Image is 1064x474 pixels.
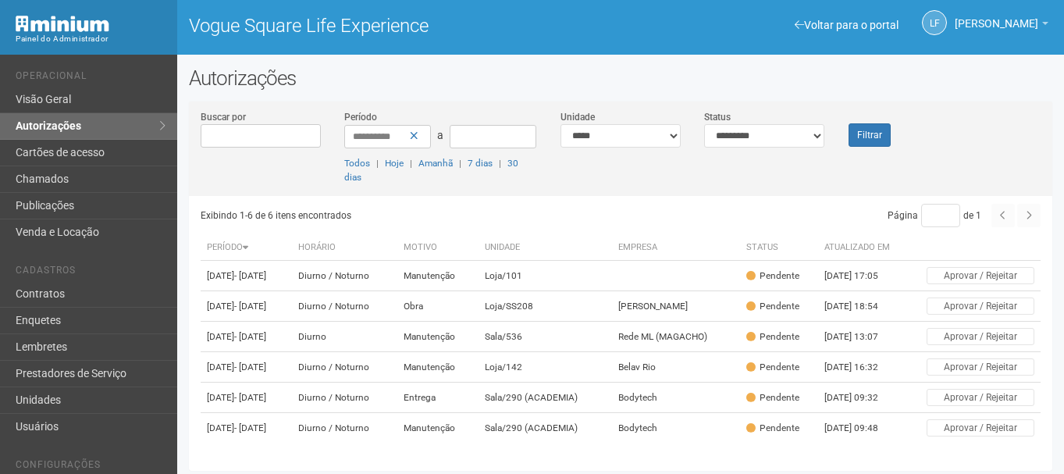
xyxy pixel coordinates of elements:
[740,235,818,261] th: Status
[292,291,397,322] td: Diurno / Noturno
[397,235,479,261] th: Motivo
[397,383,479,413] td: Entrega
[818,322,904,352] td: [DATE] 13:07
[234,392,266,403] span: - [DATE]
[927,267,1034,284] button: Aprovar / Rejeitar
[385,158,404,169] a: Hoje
[479,383,612,413] td: Sala/290 (ACADEMIA)
[16,32,165,46] div: Painel do Administrador
[16,16,109,32] img: Minium
[234,422,266,433] span: - [DATE]
[16,70,165,87] li: Operacional
[479,413,612,444] td: Sala/290 (ACADEMIA)
[922,10,947,35] a: LF
[397,291,479,322] td: Obra
[746,361,799,374] div: Pendente
[201,261,291,291] td: [DATE]
[849,123,891,147] button: Filtrar
[292,322,397,352] td: Diurno
[818,261,904,291] td: [DATE] 17:05
[234,362,266,372] span: - [DATE]
[927,358,1034,376] button: Aprovar / Rejeitar
[479,291,612,322] td: Loja/SS208
[437,129,443,141] span: a
[560,110,595,124] label: Unidade
[927,389,1034,406] button: Aprovar / Rejeitar
[201,352,291,383] td: [DATE]
[955,20,1048,32] a: [PERSON_NAME]
[927,419,1034,437] button: Aprovar / Rejeitar
[955,2,1038,30] span: Letícia Florim
[704,110,731,124] label: Status
[292,235,397,261] th: Horário
[612,291,741,322] td: [PERSON_NAME]
[397,413,479,444] td: Manutenção
[201,383,291,413] td: [DATE]
[612,235,741,261] th: Empresa
[612,352,741,383] td: Belav Rio
[479,235,612,261] th: Unidade
[746,300,799,313] div: Pendente
[201,204,615,227] div: Exibindo 1-6 de 6 itens encontrados
[397,352,479,383] td: Manutenção
[292,261,397,291] td: Diurno / Noturno
[818,413,904,444] td: [DATE] 09:48
[234,270,266,281] span: - [DATE]
[189,66,1052,90] h2: Autorizações
[234,301,266,312] span: - [DATE]
[746,330,799,344] div: Pendente
[888,210,981,221] span: Página de 1
[234,331,266,342] span: - [DATE]
[201,110,246,124] label: Buscar por
[818,352,904,383] td: [DATE] 16:32
[189,16,609,36] h1: Vogue Square Life Experience
[818,383,904,413] td: [DATE] 09:32
[927,328,1034,345] button: Aprovar / Rejeitar
[410,158,412,169] span: |
[612,322,741,352] td: Rede ML (MAGACHO)
[344,110,377,124] label: Período
[612,413,741,444] td: Bodytech
[479,261,612,291] td: Loja/101
[16,265,165,281] li: Cadastros
[292,352,397,383] td: Diurno / Noturno
[746,391,799,405] div: Pendente
[201,291,291,322] td: [DATE]
[468,158,493,169] a: 7 dias
[479,322,612,352] td: Sala/536
[612,383,741,413] td: Bodytech
[746,422,799,435] div: Pendente
[201,413,291,444] td: [DATE]
[201,322,291,352] td: [DATE]
[397,322,479,352] td: Manutenção
[459,158,461,169] span: |
[292,383,397,413] td: Diurno / Noturno
[344,158,370,169] a: Todos
[818,291,904,322] td: [DATE] 18:54
[927,298,1034,315] button: Aprovar / Rejeitar
[818,235,904,261] th: Atualizado em
[292,413,397,444] td: Diurno / Noturno
[418,158,453,169] a: Amanhã
[376,158,379,169] span: |
[397,261,479,291] td: Manutenção
[201,235,291,261] th: Período
[746,269,799,283] div: Pendente
[479,352,612,383] td: Loja/142
[795,19,899,31] a: Voltar para o portal
[499,158,501,169] span: |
